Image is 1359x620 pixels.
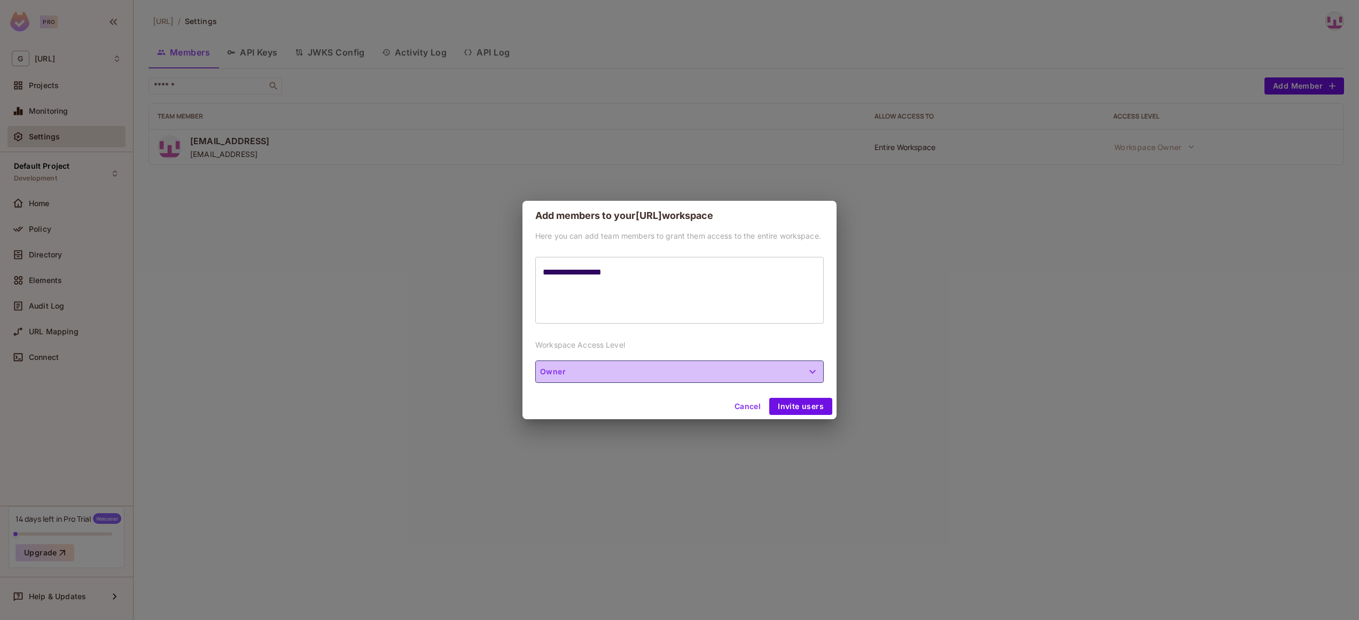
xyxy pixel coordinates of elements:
p: Workspace Access Level [535,340,824,350]
button: Invite users [769,398,832,415]
h2: Add members to your [URL] workspace [522,201,837,231]
button: Cancel [730,398,765,415]
p: Here you can add team members to grant them access to the entire workspace. [535,231,824,241]
button: Owner [535,360,824,383]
